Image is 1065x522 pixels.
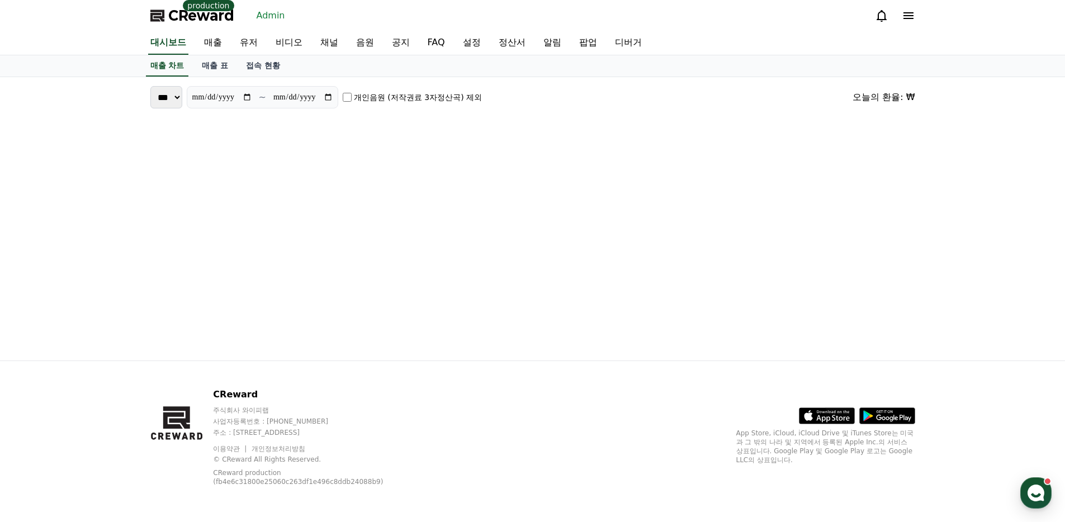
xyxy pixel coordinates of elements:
[534,31,570,55] a: 알림
[168,7,234,25] span: CReward
[311,31,347,55] a: 채널
[259,91,266,104] p: ~
[213,455,409,464] p: © CReward All Rights Reserved.
[195,31,231,55] a: 매출
[213,406,409,415] p: 주식회사 와이피랩
[252,7,290,25] a: Admin
[454,31,490,55] a: 설정
[146,55,189,77] a: 매출 차트
[148,31,188,55] a: 대시보드
[213,445,248,453] a: 이용약관
[237,55,289,77] a: 접속 현황
[213,428,409,437] p: 주소 : [STREET_ADDRESS]
[193,55,237,77] a: 매출 표
[150,7,234,25] a: CReward
[213,388,409,401] p: CReward
[853,91,915,104] div: 오늘의 환율: ₩
[354,92,482,103] label: 개인음원 (저작권료 3자정산곡) 제외
[347,31,383,55] a: 음원
[213,417,409,426] p: 사업자등록번호 : [PHONE_NUMBER]
[570,31,606,55] a: 팝업
[490,31,534,55] a: 정산서
[231,31,267,55] a: 유저
[252,445,305,453] a: 개인정보처리방침
[213,468,392,486] p: CReward production (fb4e6c31800e25060c263df1e496c8ddb24088b9)
[736,429,915,464] p: App Store, iCloud, iCloud Drive 및 iTunes Store는 미국과 그 밖의 나라 및 지역에서 등록된 Apple Inc.의 서비스 상표입니다. Goo...
[606,31,651,55] a: 디버거
[267,31,311,55] a: 비디오
[419,31,454,55] a: FAQ
[383,31,419,55] a: 공지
